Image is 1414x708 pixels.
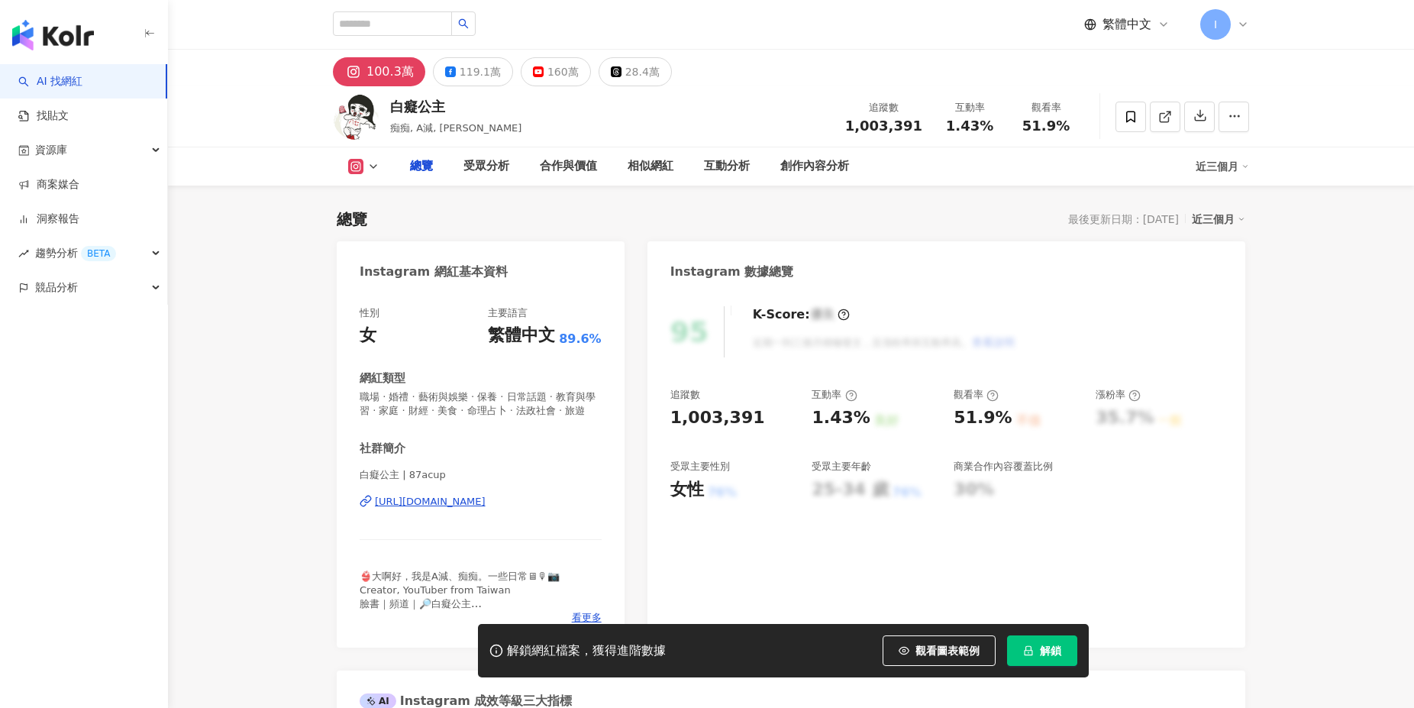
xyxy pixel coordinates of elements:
[360,571,560,624] span: 👙大啊好，我是A減、痴痴。一些日常🖥🎙📷 Creator, YouTuber from Taiwan 臉書｜頻道｜🔎白癡公主 @dle_8791 放攝影照的小帳
[954,388,999,402] div: 觀看率
[954,460,1053,474] div: 商業合作內容覆蓋比例
[12,20,94,50] img: logo
[35,133,67,167] span: 資源庫
[599,57,672,86] button: 28.4萬
[1017,100,1075,115] div: 觀看率
[360,324,376,348] div: 女
[812,460,871,474] div: 受眾主要年齡
[18,108,69,124] a: 找貼文
[1022,118,1070,134] span: 51.9%
[1096,388,1141,402] div: 漲粉率
[753,306,850,323] div: K-Score :
[845,100,922,115] div: 追蹤數
[540,157,597,176] div: 合作與價值
[18,74,82,89] a: searchAI 找網紅
[488,306,528,320] div: 主要語言
[360,441,405,457] div: 社群簡介
[360,370,405,386] div: 網紅類型
[410,157,433,176] div: 總覽
[883,635,996,666] button: 觀看圖表範例
[35,270,78,305] span: 競品分析
[507,643,666,659] div: 解鎖網紅檔案，獲得進階數據
[670,478,704,502] div: 女性
[360,390,602,418] span: 職場 · 婚禮 · 藝術與娛樂 · 保養 · 日常話題 · 教育與學習 · 家庭 · 財經 · 美食 · 命理占卜 · 法政社會 · 旅遊
[35,236,116,270] span: 趨勢分析
[915,645,980,657] span: 觀看圖表範例
[628,157,673,176] div: 相似網紅
[812,388,857,402] div: 互動率
[1196,154,1249,179] div: 近三個月
[780,157,849,176] div: 創作內容分析
[946,118,993,134] span: 1.43%
[521,57,591,86] button: 160萬
[366,61,414,82] div: 100.3萬
[954,406,1012,430] div: 51.9%
[572,611,602,625] span: 看更多
[1040,645,1061,657] span: 解鎖
[18,212,79,227] a: 洞察報告
[463,157,509,176] div: 受眾分析
[670,388,700,402] div: 追蹤數
[390,122,521,134] span: 痴痴, A減, [PERSON_NAME]
[375,495,486,509] div: [URL][DOMAIN_NAME]
[433,57,513,86] button: 119.1萬
[941,100,999,115] div: 互動率
[18,248,29,259] span: rise
[1068,213,1179,225] div: 最後更新日期：[DATE]
[18,177,79,192] a: 商案媒合
[360,468,602,482] span: 白癡公主 | 87acup
[333,94,379,140] img: KOL Avatar
[1023,645,1034,656] span: lock
[360,495,602,509] a: [URL][DOMAIN_NAME]
[333,57,425,86] button: 100.3萬
[704,157,750,176] div: 互動分析
[390,97,521,116] div: 白癡公主
[670,263,794,280] div: Instagram 數據總覽
[625,61,660,82] div: 28.4萬
[488,324,555,348] div: 繁體中文
[1007,635,1077,666] button: 解鎖
[1192,209,1245,229] div: 近三個月
[1102,16,1151,33] span: 繁體中文
[547,61,579,82] div: 160萬
[812,406,870,430] div: 1.43%
[337,209,367,230] div: 總覽
[460,61,501,82] div: 119.1萬
[458,18,469,29] span: search
[845,118,922,134] span: 1,003,391
[360,263,508,280] div: Instagram 網紅基本資料
[360,306,379,320] div: 性別
[670,460,730,474] div: 受眾主要性別
[559,331,602,348] span: 89.6%
[1214,16,1217,33] span: I
[81,246,116,261] div: BETA
[670,406,765,430] div: 1,003,391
